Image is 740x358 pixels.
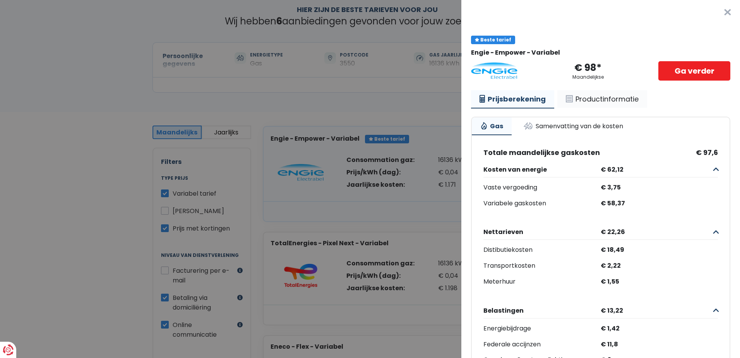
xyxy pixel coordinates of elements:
[483,224,718,240] button: Nettarieven € 22,26
[483,162,718,177] button: Kosten van energie € 62,12
[574,62,601,74] div: € 98*
[483,198,601,209] div: Variabele gaskosten
[515,117,632,134] a: Samenvatting van de kosten
[471,62,517,79] img: Engie
[598,307,712,314] span: € 13,22
[557,90,647,108] a: Productinformatie
[483,166,598,173] span: Kosten van energie
[601,244,718,256] div: € 18,49
[483,307,598,314] span: Belastingen
[658,61,730,81] a: Ga verder
[483,339,601,350] div: Federale accijnzen
[696,148,718,157] span: € 97,6
[483,323,601,334] div: Energiebijdrage
[601,198,718,209] div: € 58,37
[598,228,712,236] span: € 22,26
[483,303,718,318] button: Belastingen € 13,22
[483,228,598,236] span: Nettarieven
[483,244,601,256] div: Distibutiekosten
[572,74,604,80] div: Maandelijkse
[601,182,718,193] div: € 3,75
[483,148,600,157] span: Totale maandelijkse gaskosten
[471,49,730,56] div: Engie - Empower - Variabel
[483,260,601,272] div: Transportkosten
[483,276,601,287] div: Meterhuur
[601,323,718,334] div: € 1,42
[598,166,712,173] span: € 62,12
[601,276,718,287] div: € 1,55
[471,90,554,109] a: Prijsberekening
[601,339,718,350] div: € 11,8
[472,117,512,135] a: Gas
[483,182,601,193] div: Vaste vergoeding
[601,260,718,272] div: € 2,22
[471,36,515,44] div: Beste tarief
